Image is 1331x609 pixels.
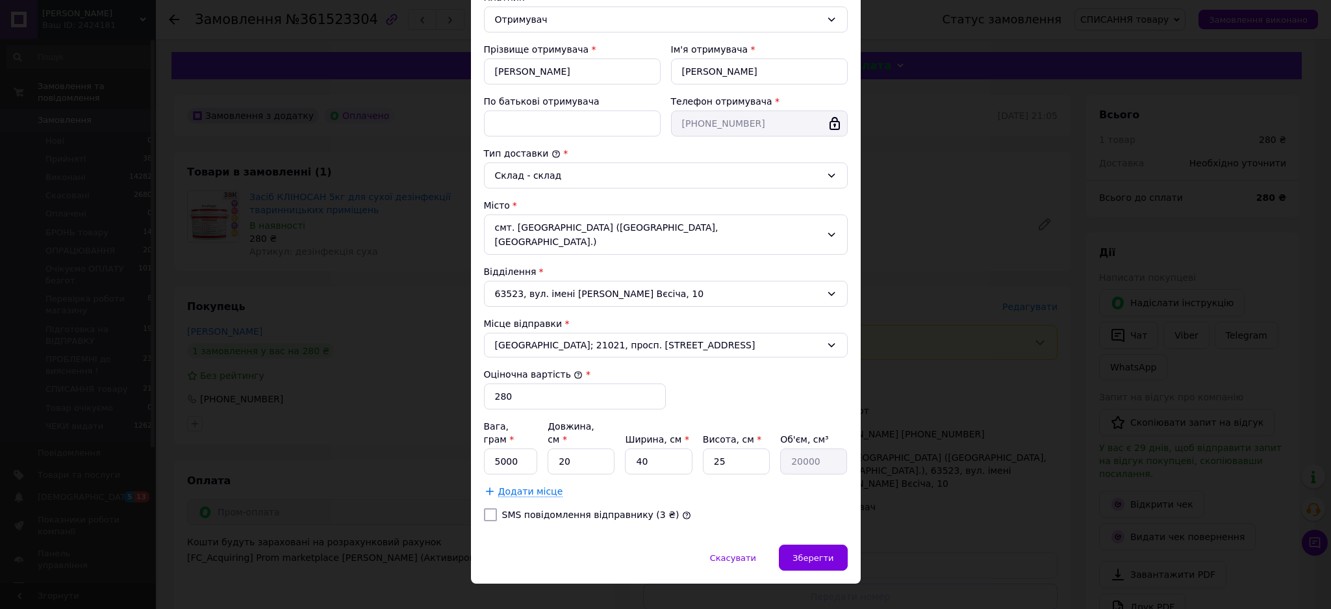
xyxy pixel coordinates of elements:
span: Зберегти [792,553,833,563]
span: [GEOGRAPHIC_DATA]; 21021, просп. [STREET_ADDRESS] [495,339,821,352]
label: Прізвище отримувача [484,44,589,55]
span: Додати місце [498,486,563,497]
div: Місце відправки [484,317,848,330]
label: Ім'я отримувача [671,44,748,55]
label: Довжина, см [548,421,594,445]
div: Склад - склад [495,168,821,183]
div: Тип доставки [484,147,848,160]
label: По батькові отримувача [484,96,600,107]
label: Ширина, см [625,434,689,445]
div: Місто [484,199,848,212]
label: Висота, см [703,434,761,445]
span: Скасувати [710,553,756,563]
div: смт. [GEOGRAPHIC_DATA] ([GEOGRAPHIC_DATA], [GEOGRAPHIC_DATA].) [484,214,848,255]
div: Об'єм, см³ [780,433,847,446]
label: Телефон отримувача [671,96,772,107]
div: Відділення [484,265,848,278]
label: Оціночна вартість [484,369,583,380]
div: Отримувач [495,12,821,27]
label: Вага, грам [484,421,514,445]
div: 63523, вул. імені [PERSON_NAME] Вєсіча, 10 [484,281,848,307]
label: SMS повідомлення відправнику (3 ₴) [502,510,679,520]
input: +380 [671,110,848,136]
